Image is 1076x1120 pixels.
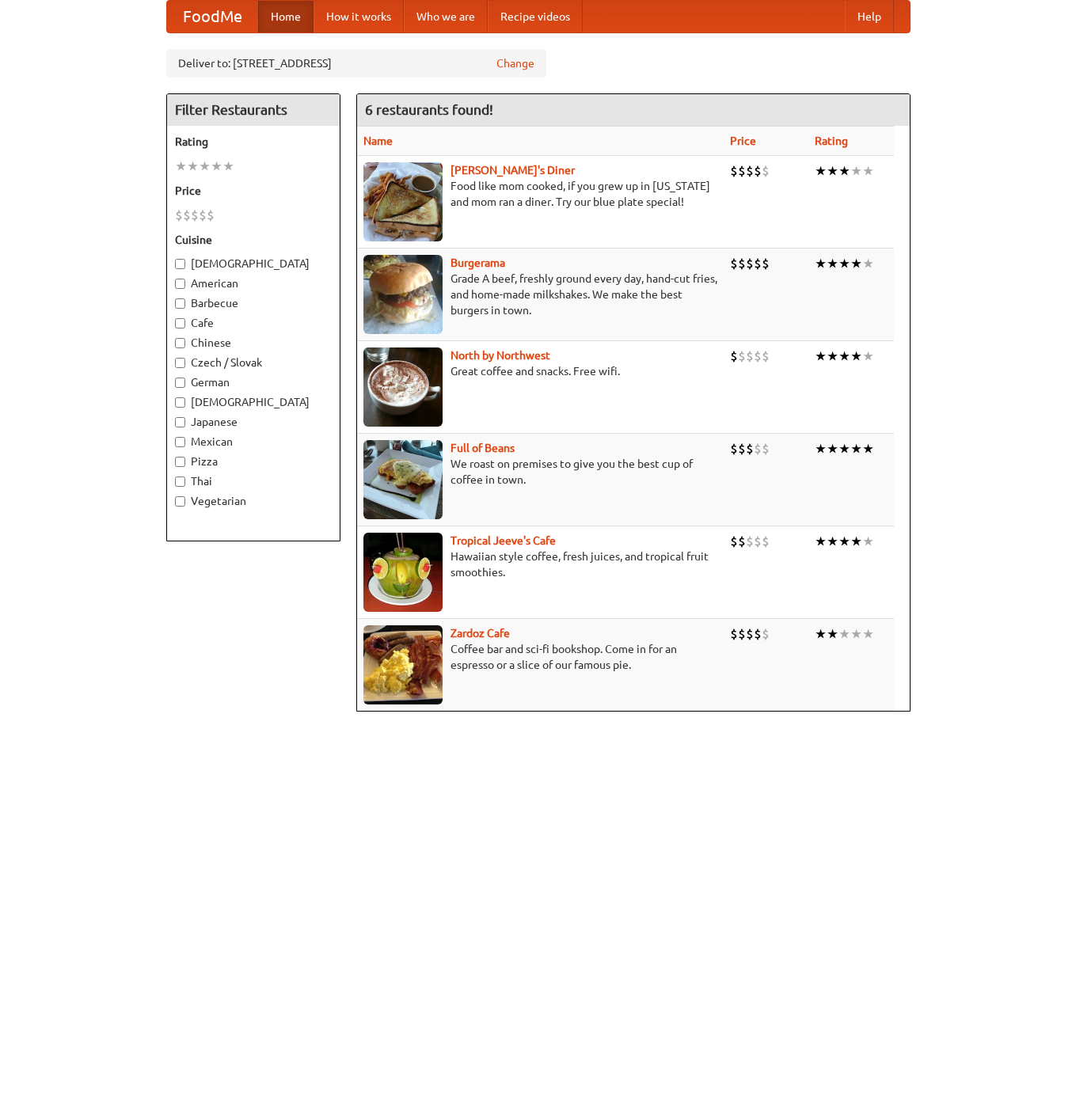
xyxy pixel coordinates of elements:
[746,162,754,180] li: $
[730,440,738,457] li: $
[175,279,185,289] input: American
[827,440,838,457] li: ★
[175,298,185,309] input: Barbecue
[754,162,762,180] li: $
[762,162,770,180] li: $
[175,295,332,311] label: Barbecue
[838,162,850,180] li: ★
[754,625,762,643] li: $
[175,158,187,175] li: ★
[363,271,717,318] p: Grade A beef, freshly ground every day, hand-cut fries, and home-made milkshakes. We make the bes...
[175,134,332,150] h5: Rating
[730,255,738,272] li: $
[363,549,717,580] p: Hawaiian style coffee, fresh juices, and tropical fruit smoothies.
[363,641,717,673] p: Coffee bar and sci-fi bookshop. Come in for an espresso or a slice of our famous pie.
[175,207,183,224] li: $
[363,625,443,704] img: zardoz.jpg
[488,1,583,32] a: Recipe videos
[314,1,404,32] a: How it works
[862,255,874,272] li: ★
[363,363,717,379] p: Great coffee and snacks. Free wifi.
[850,625,862,643] li: ★
[754,440,762,457] li: $
[167,1,258,32] a: FoodMe
[363,533,443,612] img: jeeves.jpg
[363,255,443,334] img: burgerama.jpg
[850,255,862,272] li: ★
[175,397,185,408] input: [DEMOGRAPHIC_DATA]
[862,533,874,550] li: ★
[175,338,185,348] input: Chinese
[862,162,874,180] li: ★
[838,625,850,643] li: ★
[175,394,332,410] label: [DEMOGRAPHIC_DATA]
[815,347,827,365] li: ★
[451,534,556,547] a: Tropical Jeeve's Cafe
[175,183,332,199] h5: Price
[738,255,746,272] li: $
[762,625,770,643] li: $
[451,256,505,269] b: Burgerama
[862,347,874,365] li: ★
[738,533,746,550] li: $
[187,158,199,175] li: ★
[175,355,332,370] label: Czech / Slovak
[730,347,738,365] li: $
[738,347,746,365] li: $
[175,457,185,467] input: Pizza
[730,533,738,550] li: $
[166,49,546,78] div: Deliver to: [STREET_ADDRESS]
[175,378,185,388] input: German
[746,625,754,643] li: $
[365,102,493,117] ng-pluralize: 6 restaurants found!
[827,162,838,180] li: ★
[496,55,534,71] a: Change
[175,259,185,269] input: [DEMOGRAPHIC_DATA]
[175,476,185,487] input: Thai
[175,414,332,430] label: Japanese
[199,158,211,175] li: ★
[850,162,862,180] li: ★
[258,1,314,32] a: Home
[175,232,332,248] h5: Cuisine
[211,158,222,175] li: ★
[762,347,770,365] li: $
[850,440,862,457] li: ★
[451,627,510,640] b: Zardoz Cafe
[175,358,185,368] input: Czech / Slovak
[746,255,754,272] li: $
[862,440,874,457] li: ★
[746,533,754,550] li: $
[183,207,191,224] li: $
[762,533,770,550] li: $
[451,442,515,454] a: Full of Beans
[175,437,185,447] input: Mexican
[167,94,340,126] h4: Filter Restaurants
[175,417,185,427] input: Japanese
[838,347,850,365] li: ★
[815,255,827,272] li: ★
[363,440,443,519] img: beans.jpg
[451,164,575,177] b: [PERSON_NAME]'s Diner
[738,440,746,457] li: $
[754,533,762,550] li: $
[838,255,850,272] li: ★
[191,207,199,224] li: $
[754,347,762,365] li: $
[175,493,332,509] label: Vegetarian
[175,496,185,507] input: Vegetarian
[730,135,756,147] a: Price
[815,135,848,147] a: Rating
[363,456,717,488] p: We roast on premises to give you the best cup of coffee in town.
[862,625,874,643] li: ★
[815,625,827,643] li: ★
[850,533,862,550] li: ★
[827,255,838,272] li: ★
[363,178,717,210] p: Food like mom cooked, if you grew up in [US_STATE] and mom ran a diner. Try our blue plate special!
[363,135,393,147] a: Name
[175,473,332,489] label: Thai
[222,158,234,175] li: ★
[815,162,827,180] li: ★
[175,275,332,291] label: American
